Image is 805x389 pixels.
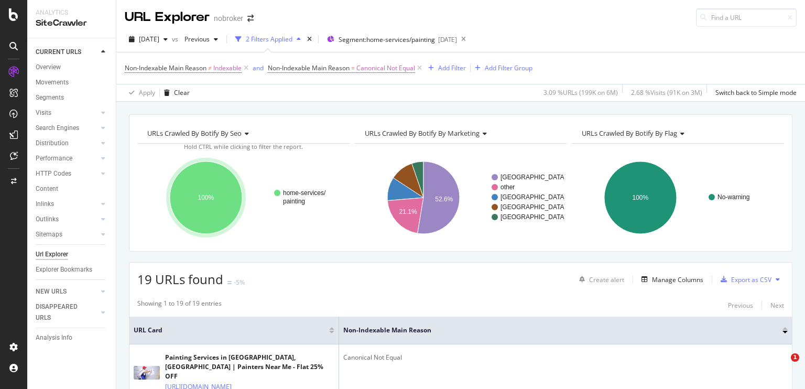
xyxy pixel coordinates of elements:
[36,183,108,194] a: Content
[305,34,314,45] div: times
[715,88,797,97] div: Switch back to Simple mode
[36,8,107,17] div: Analytics
[165,353,334,381] div: Painting Services in [GEOGRAPHIC_DATA], [GEOGRAPHIC_DATA] | Painters Near Me - Flat 25% OFF
[139,35,159,44] span: 2025 Aug. 4th
[36,17,107,29] div: SiteCrawler
[36,168,71,179] div: HTTP Codes
[716,271,771,288] button: Export as CSV
[438,35,457,44] div: [DATE]
[137,152,347,243] svg: A chart.
[36,168,98,179] a: HTTP Codes
[36,47,81,58] div: CURRENT URLS
[214,13,243,24] div: nobroker
[36,301,98,323] a: DISAPPEARED URLS
[160,84,190,101] button: Clear
[253,63,264,73] button: and
[36,153,72,164] div: Performance
[36,123,98,134] a: Search Engines
[36,229,98,240] a: Sitemaps
[36,62,61,73] div: Overview
[652,275,703,284] div: Manage Columns
[137,271,223,288] span: 19 URLs found
[36,153,98,164] a: Performance
[36,123,79,134] div: Search Engines
[356,61,415,75] span: Canonical Not Equal
[728,301,753,310] div: Previous
[36,183,58,194] div: Content
[343,326,767,335] span: Non-Indexable Main Reason
[575,271,624,288] button: Create alert
[501,183,515,191] text: other
[36,47,98,58] a: CURRENT URLS
[139,88,155,97] div: Apply
[36,199,98,210] a: Inlinks
[36,249,68,260] div: Url Explorer
[471,62,532,74] button: Add Filter Group
[582,128,677,138] span: URLs Crawled By Botify By flag
[365,128,480,138] span: URLs Crawled By Botify By marketing
[572,152,781,243] div: A chart.
[363,125,558,142] h4: URLs Crawled By Botify By marketing
[36,264,92,275] div: Explorer Bookmarks
[36,214,59,225] div: Outlinks
[125,8,210,26] div: URL Explorer
[424,62,466,74] button: Add Filter
[36,229,62,240] div: Sitemaps
[174,88,190,97] div: Clear
[36,92,108,103] a: Segments
[791,353,799,362] span: 1
[351,63,355,72] span: =
[208,63,212,72] span: ≠
[231,31,305,48] button: 2 Filters Applied
[731,275,771,284] div: Export as CSV
[145,125,340,142] h4: URLs Crawled By Botify By seo
[125,84,155,101] button: Apply
[36,332,108,343] a: Analysis Info
[343,353,788,362] div: Canonical Not Equal
[770,299,784,311] button: Next
[172,35,180,44] span: vs
[268,63,350,72] span: Non-Indexable Main Reason
[125,63,206,72] span: Non-Indexable Main Reason
[134,366,160,380] img: main image
[253,63,264,72] div: and
[36,286,67,297] div: NEW URLS
[589,275,624,284] div: Create alert
[246,35,292,44] div: 2 Filters Applied
[184,143,303,150] span: Hold CTRL while clicking to filter the report.
[399,208,417,215] text: 21.1%
[198,194,214,201] text: 100%
[147,128,242,138] span: URLs Crawled By Botify By seo
[769,353,795,379] iframe: Intercom live chat
[36,199,54,210] div: Inlinks
[36,107,51,118] div: Visits
[633,194,649,201] text: 100%
[485,63,532,72] div: Add Filter Group
[283,198,305,205] text: painting
[501,174,566,181] text: [GEOGRAPHIC_DATA]
[501,203,566,211] text: [GEOGRAPHIC_DATA]
[36,77,108,88] a: Movements
[696,8,797,27] input: Find a URL
[137,299,222,311] div: Showing 1 to 19 of 19 entries
[543,88,618,97] div: 3.09 % URLs ( 199K on 6M )
[36,332,72,343] div: Analysis Info
[213,61,242,75] span: Indexable
[728,299,753,311] button: Previous
[355,152,564,243] svg: A chart.
[770,301,784,310] div: Next
[435,196,453,203] text: 52.6%
[247,15,254,22] div: arrow-right-arrow-left
[180,35,210,44] span: Previous
[234,278,245,287] div: -5%
[711,84,797,101] button: Switch back to Simple mode
[36,138,69,149] div: Distribution
[501,213,566,221] text: [GEOGRAPHIC_DATA]
[580,125,775,142] h4: URLs Crawled By Botify By flag
[637,273,703,286] button: Manage Columns
[36,264,108,275] a: Explorer Bookmarks
[283,189,326,197] text: home-services/
[323,31,457,48] button: Segment:home-services/painting[DATE]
